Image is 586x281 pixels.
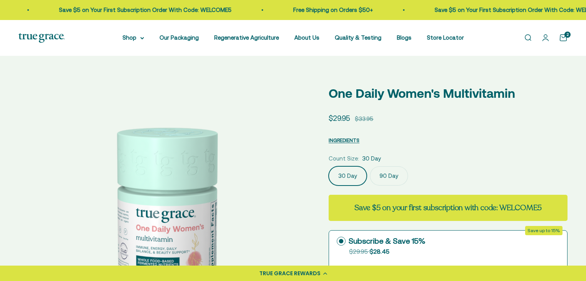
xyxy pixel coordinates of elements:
div: TRUE GRACE REWARDS [259,269,321,278]
a: About Us [294,34,319,41]
button: INGREDIENTS [329,135,359,145]
a: Our Packaging [160,34,199,41]
legend: Count Size: [329,154,359,163]
span: 30 Day [362,154,381,163]
p: One Daily Women's Multivitamin [329,84,568,103]
a: Quality & Testing [335,34,381,41]
p: Save $5 on Your First Subscription Order With Code: WELCOME5 [57,5,230,15]
a: Blogs [397,34,411,41]
a: Free Shipping on Orders $50+ [291,7,371,13]
summary: Shop [123,33,144,42]
a: Store Locator [427,34,464,41]
strong: Save $5 on your first subscription with code: WELCOME5 [354,202,542,213]
cart-count: 2 [564,32,571,38]
sale-price: $29.95 [329,112,350,124]
span: INGREDIENTS [329,137,359,143]
compare-at-price: $33.95 [355,114,373,124]
a: Regenerative Agriculture [214,34,279,41]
